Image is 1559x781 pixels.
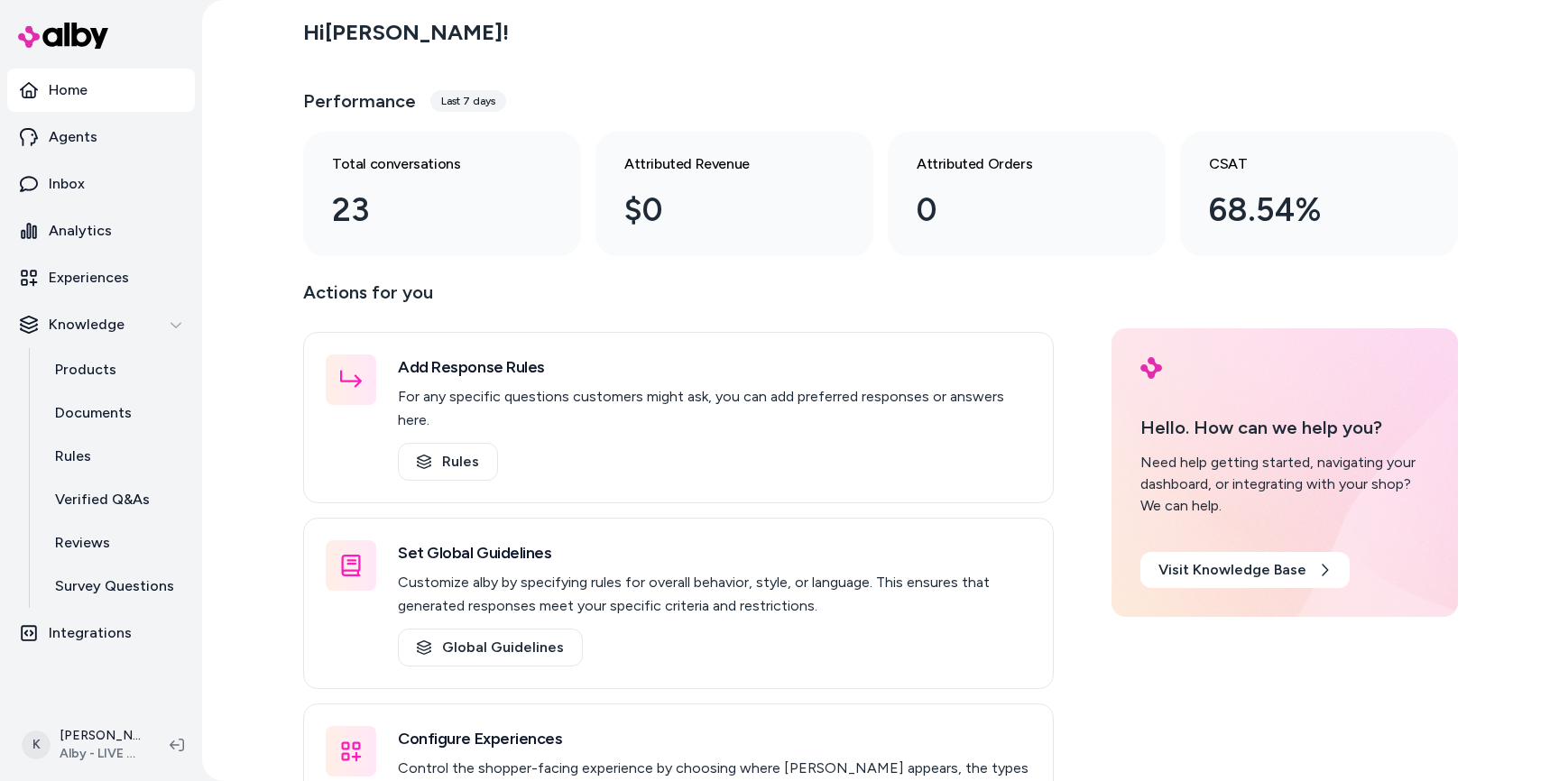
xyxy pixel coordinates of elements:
p: Hello. How can we help you? [1140,414,1429,441]
a: Rules [398,443,498,481]
a: Inbox [7,162,195,206]
a: Documents [37,391,195,435]
p: Documents [55,402,132,424]
h3: Total conversations [332,153,523,175]
p: For any specific questions customers might ask, you can add preferred responses or answers here. [398,385,1031,432]
div: 0 [917,186,1108,234]
a: Reviews [37,521,195,565]
p: Actions for you [303,278,1054,321]
p: Experiences [49,267,129,289]
span: Alby - LIVE on [DOMAIN_NAME] [60,745,141,763]
span: K [22,730,51,759]
p: Knowledge [49,314,125,335]
a: Agents [7,115,195,159]
h3: Attributed Orders [917,153,1108,175]
img: alby Logo [18,23,108,49]
p: Customize alby by specifying rules for overall behavior, style, or language. This ensures that ge... [398,571,1031,618]
a: Rules [37,435,195,478]
a: Analytics [7,209,195,253]
a: Global Guidelines [398,629,583,666]
img: alby Logo [1140,357,1162,379]
div: Need help getting started, navigating your dashboard, or integrating with your shop? We can help. [1140,452,1429,517]
h3: Attributed Revenue [624,153,816,175]
a: Products [37,348,195,391]
a: Verified Q&As [37,478,195,521]
h3: Configure Experiences [398,726,1031,751]
h2: Hi [PERSON_NAME] ! [303,19,509,46]
button: Knowledge [7,303,195,346]
p: Verified Q&As [55,489,150,510]
p: Rules [55,446,91,467]
p: Agents [49,126,97,148]
a: Integrations [7,611,195,655]
div: Last 7 days [430,90,506,112]
a: Attributed Orders 0 [888,132,1166,256]
a: Survey Questions [37,565,195,608]
p: Home [49,79,88,101]
a: Attributed Revenue $0 [595,132,873,256]
a: Visit Knowledge Base [1140,552,1350,588]
p: Integrations [49,622,132,644]
a: CSAT 68.54% [1180,132,1458,256]
a: Experiences [7,256,195,299]
h3: Set Global Guidelines [398,540,1031,565]
div: 68.54% [1209,186,1400,234]
a: Home [7,69,195,112]
p: Products [55,359,116,381]
h3: CSAT [1209,153,1400,175]
h3: Add Response Rules [398,354,1031,380]
p: Survey Questions [55,575,174,597]
a: Total conversations 23 [303,132,581,256]
div: $0 [624,186,816,234]
h3: Performance [303,88,416,114]
div: 23 [332,186,523,234]
p: Reviews [55,532,110,554]
p: [PERSON_NAME] [60,727,141,745]
p: Inbox [49,173,85,195]
button: K[PERSON_NAME]Alby - LIVE on [DOMAIN_NAME] [11,716,155,774]
p: Analytics [49,220,112,242]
